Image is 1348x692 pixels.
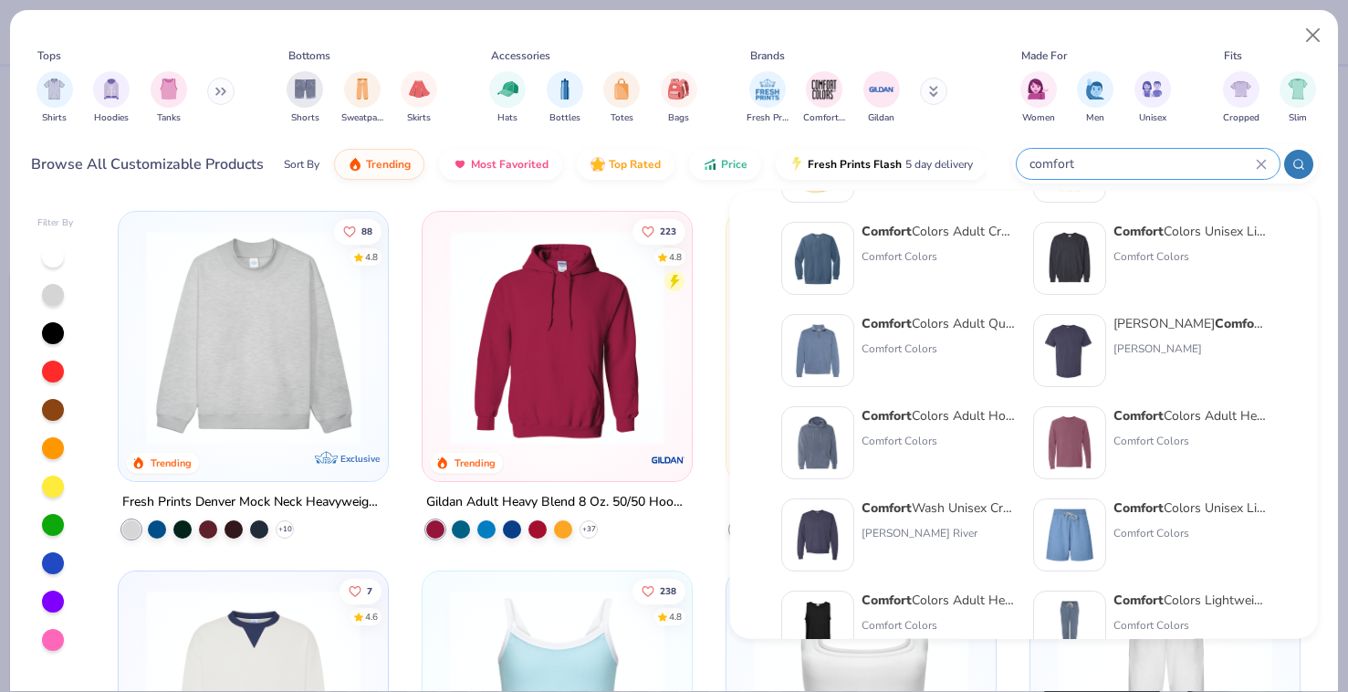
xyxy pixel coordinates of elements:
[361,226,372,236] span: 88
[1113,617,1267,634] div: Comfort Colors
[609,157,661,172] span: Top Rated
[721,157,747,172] span: Price
[868,111,894,125] span: Gildan
[401,71,437,125] button: filter button
[93,71,130,125] button: filter button
[94,111,129,125] span: Hoodies
[1077,71,1113,125] button: filter button
[439,149,562,180] button: Most Favorited
[441,230,674,445] img: 01756b78-01f6-4cc6-8d8a-3c30c1a0c8ac
[44,79,65,100] img: Shirts Image
[1041,322,1098,379] img: 78db37c0-31cc-44d6-8192-6ab3c71569ee
[1041,230,1098,287] img: 92253b97-214b-4b5a-8cde-29cfb8752a47
[789,414,846,471] img: ff9285ed-6195-4d41-bd6b-4a29e0566347
[1223,71,1259,125] div: filter for Cropped
[365,250,378,264] div: 4.8
[1280,71,1316,125] div: filter for Slim
[1022,111,1055,125] span: Women
[1113,222,1267,241] div: Colors Unisex Lightweight Cotton Crewneck Sweatshirt
[862,248,1015,265] div: Comfort Colors
[868,76,895,103] img: Gildan Image
[340,453,380,465] span: Exclusive
[1113,223,1164,240] strong: Comfort
[1288,79,1308,100] img: Slim Image
[1289,111,1307,125] span: Slim
[365,610,378,624] div: 4.6
[862,592,912,609] strong: Comfort
[547,71,583,125] div: filter for Bottles
[660,226,676,236] span: 223
[1113,341,1267,357] div: [PERSON_NAME]
[278,524,292,535] span: + 10
[632,218,685,244] button: Like
[151,71,187,125] button: filter button
[341,71,383,125] button: filter button
[287,71,323,125] button: filter button
[1280,71,1316,125] button: filter button
[547,71,583,125] button: filter button
[409,79,430,100] img: Skirts Image
[497,111,517,125] span: Hats
[1113,433,1267,449] div: Comfort Colors
[776,149,987,180] button: Fresh Prints Flash5 day delivery
[747,71,789,125] div: filter for Fresh Prints
[803,71,845,125] button: filter button
[1139,111,1166,125] span: Unisex
[650,442,686,478] img: Gildan logo
[862,498,1015,518] div: Wash Unisex Crew Sweatshirt
[1113,248,1267,265] div: Comfort Colors
[747,111,789,125] span: Fresh Prints
[1041,599,1098,655] img: e90485c2-bda2-4c56-95cf-7bd897df7ba4
[295,79,316,100] img: Shorts Image
[366,157,411,172] span: Trending
[284,156,319,173] div: Sort By
[37,216,74,230] div: Filter By
[1020,71,1057,125] div: filter for Women
[1020,71,1057,125] button: filter button
[862,222,1015,241] div: Colors Adult Crewneck Sweatshirt
[603,71,640,125] button: filter button
[1028,153,1256,174] input: Try "T-Shirt"
[37,71,73,125] button: filter button
[1113,591,1267,610] div: Colors Lightweight Adult Sweatpants
[582,524,596,535] span: + 37
[489,71,526,125] button: filter button
[1224,47,1242,64] div: Fits
[1028,79,1049,100] img: Women Image
[401,71,437,125] div: filter for Skirts
[1085,79,1105,100] img: Men Image
[1113,314,1267,333] div: [PERSON_NAME] wash Unisex Pocket T-Shirt
[1086,111,1104,125] span: Men
[862,314,1015,333] div: Colors Adult Quarter-Zip Sweatshirt
[863,71,900,125] div: filter for Gildan
[862,525,1015,541] div: [PERSON_NAME] River
[101,79,121,100] img: Hoodies Image
[1113,407,1164,425] strong: Comfort
[1041,507,1098,563] img: f2d6ea8c-1882-4c20-b4ff-9a0f9567d9b8
[747,71,789,125] button: filter button
[750,47,785,64] div: Brands
[632,578,685,603] button: Like
[603,71,640,125] div: filter for Totes
[491,47,550,64] div: Accessories
[352,79,372,100] img: Sweatpants Image
[453,157,467,172] img: most_fav.gif
[1134,71,1171,125] button: filter button
[340,578,381,603] button: Like
[1113,499,1164,517] strong: Comfort
[789,322,846,379] img: 70e04f9d-cd5a-4d8d-b569-49199ba2f040
[577,149,674,180] button: Top Rated
[1113,406,1267,425] div: Colors Adult Heavyweight RS Long-Sleeve T-Shirt
[122,491,384,514] div: Fresh Prints Denver Mock Neck Heavyweight Sweatshirt
[1230,79,1251,100] img: Cropped Image
[1223,71,1259,125] button: filter button
[157,111,181,125] span: Tanks
[291,111,319,125] span: Shorts
[808,157,902,172] span: Fresh Prints Flash
[1113,498,1267,518] div: Colors Unisex Lightweight Cotton Sweat Short
[905,154,973,175] span: 5 day delivery
[367,586,372,595] span: 7
[789,157,804,172] img: flash.gif
[407,111,431,125] span: Skirts
[549,111,580,125] span: Bottles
